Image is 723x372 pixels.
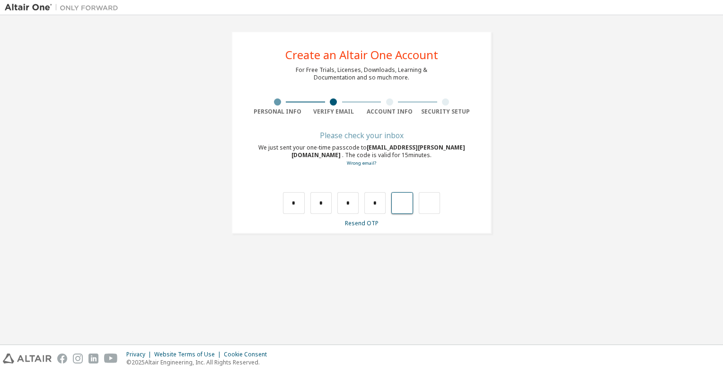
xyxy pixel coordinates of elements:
[5,3,123,12] img: Altair One
[345,219,379,227] a: Resend OTP
[3,354,52,363] img: altair_logo.svg
[361,108,418,115] div: Account Info
[418,108,474,115] div: Security Setup
[224,351,273,358] div: Cookie Consent
[285,49,438,61] div: Create an Altair One Account
[249,144,474,167] div: We just sent your one-time passcode to . The code is valid for 15 minutes.
[291,143,465,159] span: [EMAIL_ADDRESS][PERSON_NAME][DOMAIN_NAME]
[154,351,224,358] div: Website Terms of Use
[126,358,273,366] p: © 2025 Altair Engineering, Inc. All Rights Reserved.
[296,66,427,81] div: For Free Trials, Licenses, Downloads, Learning & Documentation and so much more.
[249,108,306,115] div: Personal Info
[126,351,154,358] div: Privacy
[104,354,118,363] img: youtube.svg
[88,354,98,363] img: linkedin.svg
[73,354,83,363] img: instagram.svg
[249,133,474,138] div: Please check your inbox
[57,354,67,363] img: facebook.svg
[347,160,376,166] a: Go back to the registration form
[306,108,362,115] div: Verify Email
